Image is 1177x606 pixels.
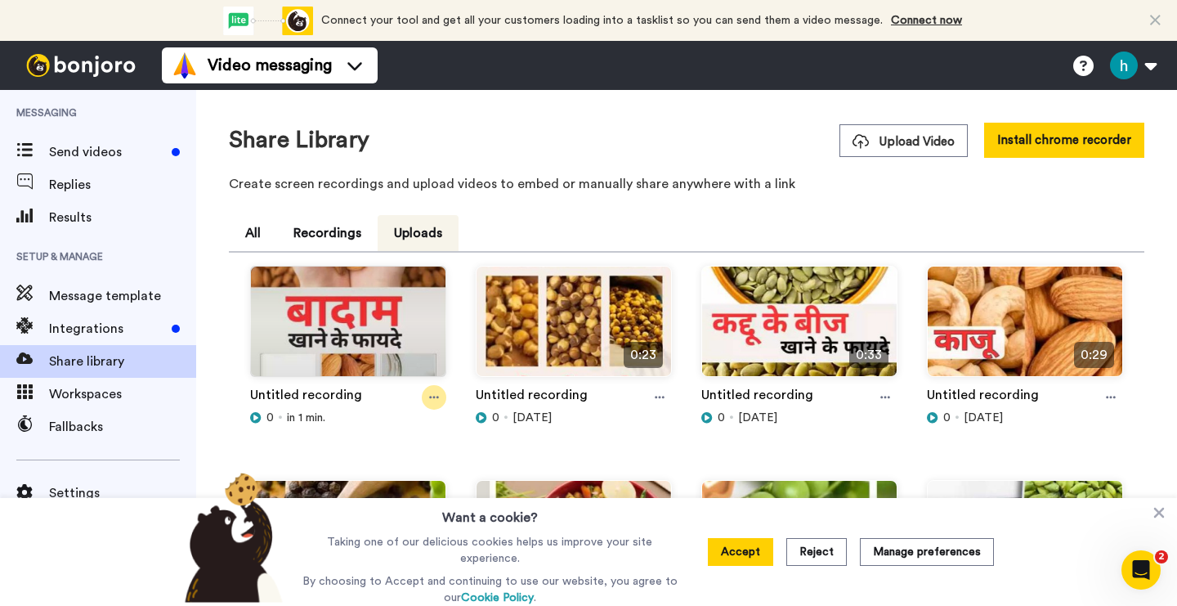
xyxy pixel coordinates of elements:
[266,410,274,426] span: 0
[927,385,1039,410] a: Untitled recording
[298,573,682,606] p: By choosing to Accept and continuing to use our website, you agree to our .
[461,592,534,604] a: Cookie Policy
[701,410,897,426] div: [DATE]
[927,410,1123,426] div: [DATE]
[492,410,499,426] span: 0
[49,352,196,371] span: Share library
[442,498,538,527] h3: Want a cookie?
[477,267,671,390] img: 922bfa92-8018-4542-b62f-b5eaf4624a70_thumbnail_source_1756180341.jpg
[702,481,897,604] img: 2dea985a-d9f3-4b4b-8e43-cec3c93ef4c2_thumbnail_source_1755661682.jpg
[477,481,671,604] img: 98f61c2d-ae00-46a7-8904-b059aa6a8f00_thumbnail_source_1755748766.jpg
[849,342,888,368] span: 0:33
[172,52,198,79] img: vm-color.svg
[229,128,369,153] h1: Share Library
[1074,342,1114,368] span: 0:29
[476,410,672,426] div: [DATE]
[476,385,588,410] a: Untitled recording
[984,123,1144,158] button: Install chrome recorder
[708,538,773,566] button: Accept
[701,385,813,410] a: Untitled recording
[718,410,725,426] span: 0
[860,538,994,566] button: Manage preferences
[223,7,313,35] div: animation
[786,538,847,566] button: Reject
[624,342,663,368] span: 0:23
[321,15,883,26] span: Connect your tool and get all your customers loading into a tasklist so you can send them a video...
[20,54,142,77] img: bj-logo-header-white.svg
[49,483,196,503] span: Settings
[251,267,445,390] img: 60d9355e-775b-4ccb-a991-e13e4a42c934_thumbnail_source_1756267494.jpg
[170,472,291,603] img: bear-with-cookie.png
[49,319,165,339] span: Integrations
[229,174,1144,194] p: Create screen recordings and upload videos to embed or manually share anywhere with a link
[49,142,165,162] span: Send videos
[250,385,362,410] a: Untitled recording
[298,534,682,567] p: Taking one of our delicious cookies helps us improve your site experience.
[839,124,968,157] button: Upload Video
[208,54,332,77] span: Video messaging
[1155,550,1168,563] span: 2
[229,215,277,251] button: All
[943,410,951,426] span: 0
[928,267,1122,390] img: 9dbb1157-0e8d-4ee2-b610-dcd906f8477e_thumbnail_source_1755921425.jpg
[49,417,196,437] span: Fallbacks
[251,481,445,604] img: ce2fe1e3-ec4d-4502-9a1f-a195ecae1ff0_thumbnail_source_1755834648.jpg
[49,286,196,306] span: Message template
[49,175,196,195] span: Replies
[928,481,1122,604] img: 25cc25fb-d3c2-4d53-9038-dba66b76984c_thumbnail_source_1755575010.jpg
[1121,550,1161,590] iframe: Intercom live chat
[378,215,459,251] button: Uploads
[853,133,955,150] span: Upload Video
[702,267,897,390] img: 7a5404cf-57f3-4cf4-8529-c4a28d47ec64_thumbnail_source_1756007622.jpg
[49,384,196,404] span: Workspaces
[49,208,196,227] span: Results
[891,15,962,26] a: Connect now
[277,215,378,251] button: Recordings
[250,410,446,426] div: in 1 min.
